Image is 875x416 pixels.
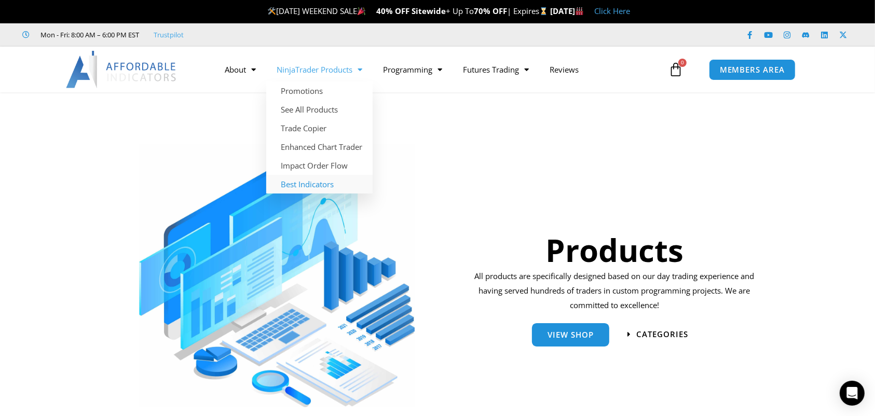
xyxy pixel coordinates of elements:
[720,66,785,74] span: MEMBERS AREA
[139,144,415,407] img: ProductsSection scaled | Affordable Indicators – NinjaTrader
[266,156,373,175] a: Impact Order Flow
[576,7,583,15] img: 🏭
[154,29,184,41] a: Trustpilot
[266,137,373,156] a: Enhanced Chart Trader
[548,331,594,339] span: View Shop
[358,7,365,15] img: 🎉
[627,330,688,338] a: categories
[550,6,584,16] strong: [DATE]
[539,58,589,81] a: Reviews
[678,59,687,67] span: 0
[840,381,865,406] div: Open Intercom Messenger
[214,58,266,81] a: About
[376,6,446,16] strong: 40% OFF Sitewide
[266,58,373,81] a: NinjaTrader Products
[532,323,609,346] a: View Shop
[266,81,373,193] ul: NinjaTrader Products
[636,330,688,338] span: categories
[471,228,758,272] h1: Products
[709,59,796,80] a: MEMBERS AREA
[453,58,539,81] a: Futures Trading
[266,175,373,193] a: Best Indicators
[474,6,507,16] strong: 70% OFF
[373,58,453,81] a: Programming
[471,269,758,313] p: All products are specifically designed based on our day trading experience and having served hund...
[653,54,699,85] a: 0
[540,7,548,15] img: ⌛
[266,81,373,100] a: Promotions
[266,119,373,137] a: Trade Copier
[267,6,550,16] span: [DATE] WEEKEND SALE + Up To | Expires
[214,58,666,81] nav: Menu
[38,29,140,41] span: Mon - Fri: 8:00 AM – 6:00 PM EST
[268,7,276,15] img: 🛠️
[594,6,630,16] a: Click Here
[66,51,177,88] img: LogoAI | Affordable Indicators – NinjaTrader
[266,100,373,119] a: See All Products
